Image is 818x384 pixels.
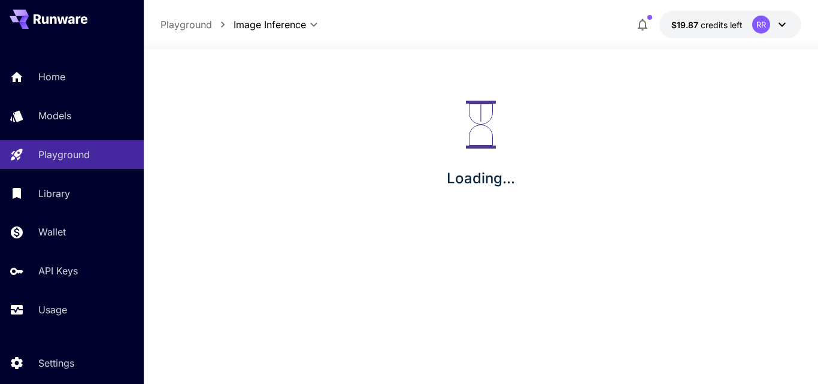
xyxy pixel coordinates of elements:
[752,16,770,34] div: RR
[38,303,67,317] p: Usage
[38,147,90,162] p: Playground
[38,69,65,84] p: Home
[659,11,801,38] button: $19.87262RR
[160,17,212,32] a: Playground
[38,186,70,201] p: Library
[234,17,306,32] span: Image Inference
[38,108,71,123] p: Models
[38,225,66,239] p: Wallet
[701,20,743,30] span: credits left
[38,356,74,370] p: Settings
[671,19,743,31] div: $19.87262
[160,17,234,32] nav: breadcrumb
[671,20,701,30] span: $19.87
[38,264,78,278] p: API Keys
[447,168,515,189] p: Loading...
